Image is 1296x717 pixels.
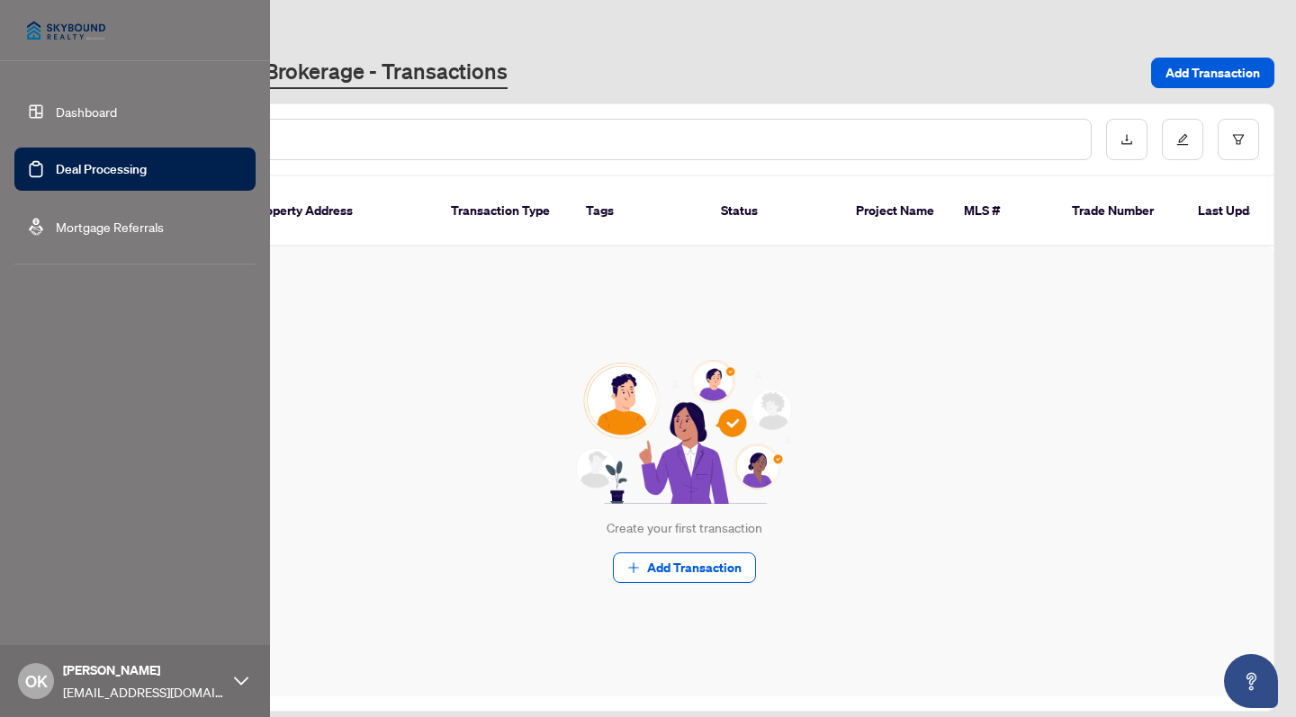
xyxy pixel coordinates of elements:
button: Add Transaction [613,552,756,583]
span: OK [25,668,48,694]
div: Create your first transaction [607,518,762,538]
span: filter [1232,133,1245,146]
th: MLS # [949,176,1057,246]
a: Skybound Realty, Brokerage - Transactions [94,57,508,89]
span: [EMAIL_ADDRESS][DOMAIN_NAME] [63,682,225,702]
img: logo [14,9,118,52]
span: edit [1176,133,1189,146]
th: Property Address [238,176,436,246]
button: download [1106,119,1147,160]
span: Add Transaction [1165,58,1260,87]
th: Tags [571,176,706,246]
span: [PERSON_NAME] [63,660,225,680]
span: plus [627,561,640,574]
img: Null State Icon [568,360,800,504]
th: Trade Number [1057,176,1183,246]
a: Mortgage Referrals [56,219,164,235]
span: Add Transaction [647,553,742,582]
span: download [1120,133,1133,146]
th: Project Name [841,176,949,246]
button: Open asap [1224,654,1278,708]
button: filter [1218,119,1259,160]
a: Dashboard [56,103,117,120]
th: Transaction Type [436,176,571,246]
button: Add Transaction [1151,58,1274,88]
a: Deal Processing [56,161,147,177]
button: edit [1162,119,1203,160]
th: Status [706,176,841,246]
